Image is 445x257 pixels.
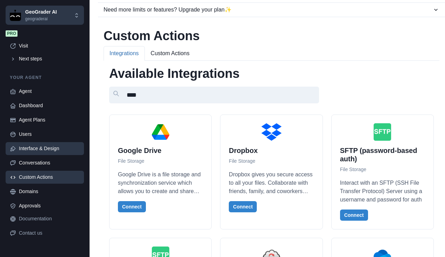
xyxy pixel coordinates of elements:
div: Domains [19,188,80,195]
h2: Available Integrations [109,66,434,81]
img: Dropbox [261,123,282,141]
p: Google Drive is a file storage and synchronization service which allows you to create and share y... [118,170,203,196]
span: Pro [6,30,17,37]
div: Users [19,131,80,138]
p: geograderai [25,16,57,22]
div: Dashboard [19,102,80,109]
img: Google Drive [152,123,169,141]
div: Conversations [19,159,80,167]
img: Chakra UI [10,10,21,21]
a: Documentation [6,212,84,225]
div: Interface & Design [19,145,80,152]
div: Contact us [19,229,80,237]
h2: Dropbox [229,146,314,155]
div: Need more limits or features? Upgrade your plan ✨ [104,6,432,14]
button: Custom Actions [145,46,196,61]
div: Documentation [19,215,80,222]
div: Agent [19,88,80,95]
img: SFTP (password-based auth) [374,123,391,141]
div: Visit [19,42,80,50]
p: Dropbox gives you secure access to all your files. Collaborate with friends, family, and coworker... [229,170,314,196]
button: Connect [340,210,368,221]
button: Connect [229,201,257,212]
p: File Storage [229,157,314,165]
div: Custom Actions [19,174,80,181]
div: Next steps [19,55,80,63]
button: Connect [118,201,146,212]
h2: Custom Actions [104,28,439,43]
button: Chakra UIGeoGrader AIgeograderai [6,6,84,25]
p: Interact with an SFTP (SSH File Transfer Protocol) Server using a username and password for auth [340,179,425,204]
button: Need more limits or features? Upgrade your plan✨ [98,3,445,17]
button: Integrations [104,46,145,61]
p: File Storage [118,157,203,165]
h2: Google Drive [118,146,203,155]
p: Your agent [6,74,84,81]
div: Approvals [19,202,80,210]
p: File Storage [340,166,425,173]
div: Agent Plans [19,116,80,124]
h2: SFTP (password-based auth) [340,146,425,163]
p: GeoGrader AI [25,8,57,16]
